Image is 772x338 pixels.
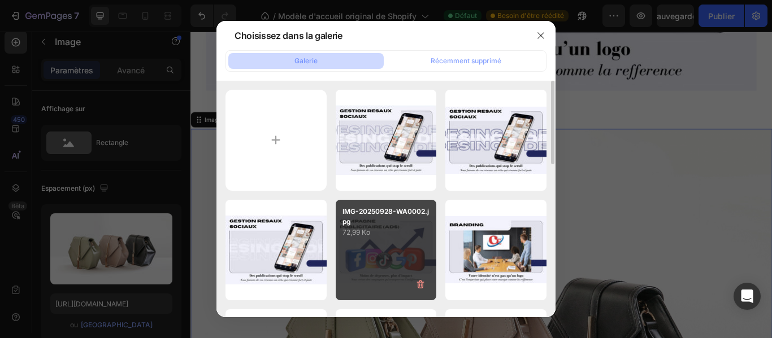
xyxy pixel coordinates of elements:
[336,106,437,175] img: image
[431,56,501,65] font: Récemment supprimé
[342,207,429,226] font: IMG-20250928-WA0002.jpg
[235,30,342,41] font: Choisissez dans la galerie
[225,216,327,284] img: image
[388,53,544,69] button: Récemment supprimé
[228,53,384,69] button: Galerie
[14,98,38,108] div: Image
[445,107,547,174] img: image
[294,56,318,65] font: Galerie
[342,228,370,236] font: 72,99 Ko
[445,216,547,283] img: image
[734,283,761,310] div: Ouvrir Intercom Messenger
